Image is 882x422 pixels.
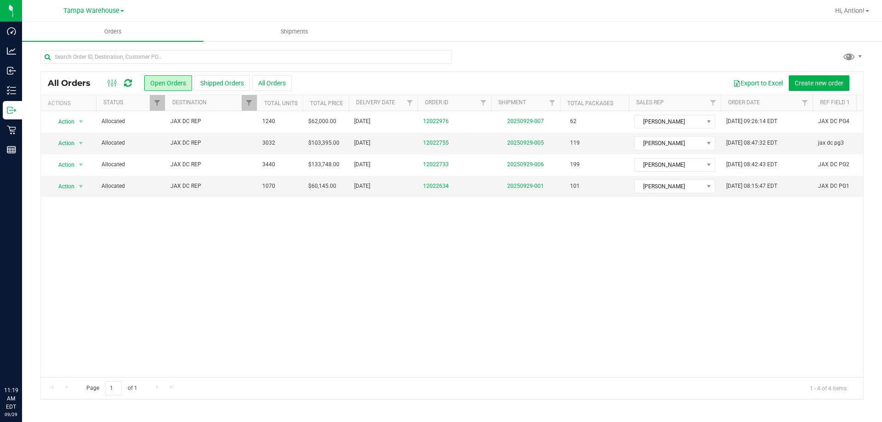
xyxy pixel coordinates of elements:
button: Export to Excel [727,75,789,91]
span: [DATE] 08:47:32 EDT [726,139,777,147]
button: Create new order [789,75,849,91]
a: Shipment [498,99,526,106]
span: Action [50,137,75,150]
span: Allocated [102,160,159,169]
a: 20250929-001 [507,183,544,189]
span: JAX DC PG1 [818,182,849,191]
span: Create new order [795,79,843,87]
a: Status [103,99,123,106]
span: 1240 [262,117,275,126]
span: $60,145.00 [308,182,336,191]
span: $62,000.00 [308,117,336,126]
div: Actions [48,100,92,107]
a: Total Packages [567,100,613,107]
span: [PERSON_NAME] [635,180,703,193]
span: [DATE] [354,117,370,126]
span: select [75,180,87,193]
span: [PERSON_NAME] [635,115,703,128]
span: 62 [565,115,581,128]
a: Order Date [728,99,760,106]
a: Filter [402,95,418,111]
a: 12022755 [423,139,449,147]
span: JAX DC PG2 [818,160,849,169]
a: 20250929-007 [507,118,544,124]
span: 1 - 4 of 4 items [803,381,854,395]
span: Page of 1 [79,381,145,395]
span: 3440 [262,160,275,169]
a: Total Units [264,100,298,107]
input: Search Order ID, Destination, Customer PO... [40,50,452,64]
iframe: Resource center [9,349,37,376]
span: Allocated [102,117,159,126]
inline-svg: Outbound [7,106,16,115]
span: 119 [565,136,584,150]
inline-svg: Retail [7,125,16,135]
span: [DATE] 08:42:43 EDT [726,160,777,169]
inline-svg: Inbound [7,66,16,75]
p: 09/29 [4,411,18,418]
a: 20250929-005 [507,140,544,146]
span: JAX DC REP [170,139,251,147]
span: jax dc pg3 [818,139,844,147]
a: Filter [797,95,813,111]
span: Allocated [102,182,159,191]
a: Filter [150,95,165,111]
span: Orders [92,28,134,36]
button: Open Orders [144,75,192,91]
inline-svg: Reports [7,145,16,154]
button: Shipped Orders [194,75,250,91]
a: Order ID [425,99,448,106]
span: [DATE] 09:26:14 EDT [726,117,777,126]
a: Shipments [204,22,385,41]
inline-svg: Analytics [7,46,16,56]
span: [PERSON_NAME] [635,158,703,171]
span: [DATE] 08:15:47 EDT [726,182,777,191]
inline-svg: Inventory [7,86,16,95]
button: All Orders [252,75,292,91]
span: JAX DC REP [170,160,251,169]
span: 3032 [262,139,275,147]
a: 12022976 [423,117,449,126]
span: Action [50,158,75,171]
span: Shipments [268,28,321,36]
span: select [75,137,87,150]
p: 11:19 AM EDT [4,386,18,411]
span: Action [50,180,75,193]
span: Allocated [102,139,159,147]
span: JAX DC REP [170,117,251,126]
a: Filter [242,95,257,111]
a: 12022733 [423,160,449,169]
span: select [75,158,87,171]
input: 1 [105,381,122,395]
span: [DATE] [354,160,370,169]
span: 1070 [262,182,275,191]
span: Hi, Antion! [835,7,865,14]
a: Ref Field 1 [820,99,850,106]
a: Orders [22,22,204,41]
span: [PERSON_NAME] [635,137,703,150]
a: 20250929-006 [507,161,544,168]
span: JAX DC PG4 [818,117,849,126]
a: Sales Rep [636,99,664,106]
inline-svg: Dashboard [7,27,16,36]
span: 101 [565,180,584,193]
span: Action [50,115,75,128]
span: All Orders [48,78,100,88]
span: JAX DC REP [170,182,251,191]
span: $133,748.00 [308,160,339,169]
span: select [75,115,87,128]
a: Delivery Date [356,99,395,106]
a: Total Price [310,100,343,107]
span: 199 [565,158,584,171]
a: Destination [172,99,207,106]
a: Filter [545,95,560,111]
a: Filter [706,95,721,111]
a: Filter [476,95,491,111]
span: Tampa Warehouse [63,7,119,15]
span: [DATE] [354,139,370,147]
span: $103,395.00 [308,139,339,147]
a: 12022634 [423,182,449,191]
span: [DATE] [354,182,370,191]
